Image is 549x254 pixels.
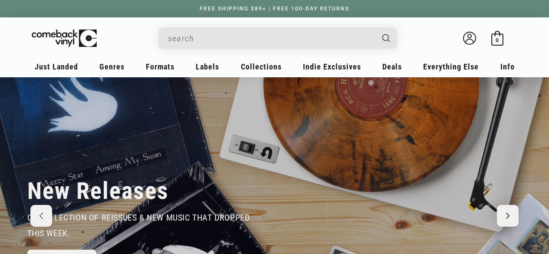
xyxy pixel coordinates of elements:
span: Formats [146,62,174,71]
span: Just Landed [35,62,78,71]
div: Search [158,27,397,49]
span: Genres [99,62,125,71]
span: Collections [241,62,282,71]
span: Info [500,62,515,71]
span: Deals [382,62,402,71]
span: our selection of reissues & new music that dropped this week. [27,212,250,238]
span: Everything Else [423,62,479,71]
span: Indie Exclusives [303,62,361,71]
span: Labels [196,62,219,71]
h2: New Releases [27,177,169,205]
input: search [168,30,374,47]
button: Search [375,27,398,49]
a: FREE SHIPPING $89+ | FREE 100-DAY RETURNS [191,6,358,12]
span: 0 [496,37,499,43]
